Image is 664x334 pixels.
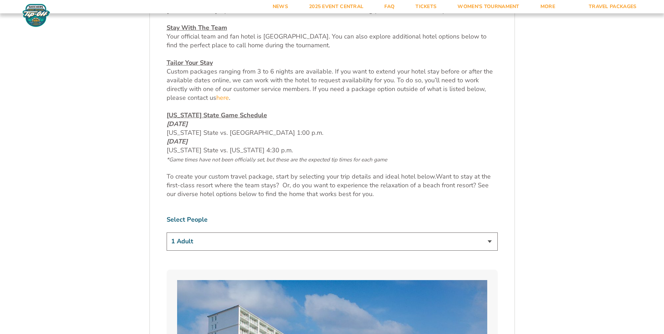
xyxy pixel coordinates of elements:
[167,32,487,49] span: Your official team and fan hotel is [GEOGRAPHIC_DATA]. You can also explore additional hotel opti...
[167,137,188,146] em: [DATE]
[167,172,498,199] p: Want to stay at the first-class resort where the team stays? Or, do you want to experience the re...
[167,58,213,67] u: Tailor Your Stay
[216,93,229,102] a: here
[167,215,498,224] label: Select People
[167,120,387,163] span: [US_STATE] State vs. [GEOGRAPHIC_DATA] 1:00 p.m. [US_STATE] State vs. [US_STATE] 4:30 p.m.
[167,120,188,128] em: [DATE]
[167,23,227,32] u: Stay With The Team
[167,172,436,181] span: To create your custom travel package, start by selecting your trip details and ideal hotel below.
[21,4,51,27] img: Fort Myers Tip-Off
[167,67,493,102] span: Custom packages ranging from 3 to 6 nights are available. If you want to extend your hotel stay b...
[167,111,267,119] span: [US_STATE] State Game Schedule
[167,156,387,163] span: *Game times have not been officially set, but these are the expected tip times for each game
[229,93,230,102] span: .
